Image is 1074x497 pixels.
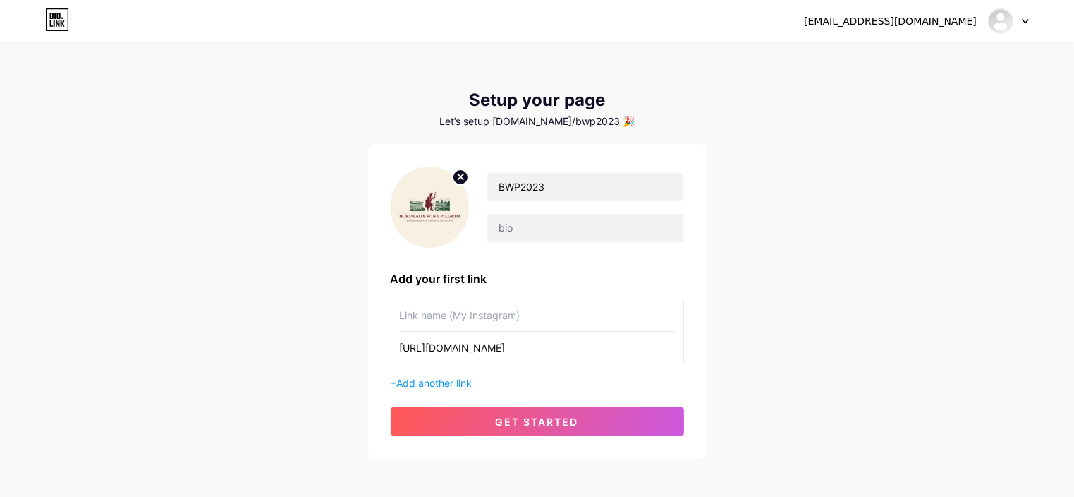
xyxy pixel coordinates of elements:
[487,214,683,242] input: bio
[400,299,675,331] input: Link name (My Instagram)
[368,90,707,110] div: Setup your page
[391,376,684,390] div: +
[804,14,977,29] div: [EMAIL_ADDRESS][DOMAIN_NAME]
[496,416,579,428] span: get started
[397,377,472,389] span: Add another link
[400,332,675,364] input: URL (https://instagram.com/yourname)
[391,270,684,287] div: Add your first link
[487,173,683,201] input: Your name
[391,407,684,436] button: get started
[368,116,707,127] div: Let’s setup [DOMAIN_NAME]/bwp2023 🎉
[987,8,1014,35] img: bwp2023
[391,167,470,248] img: profile pic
